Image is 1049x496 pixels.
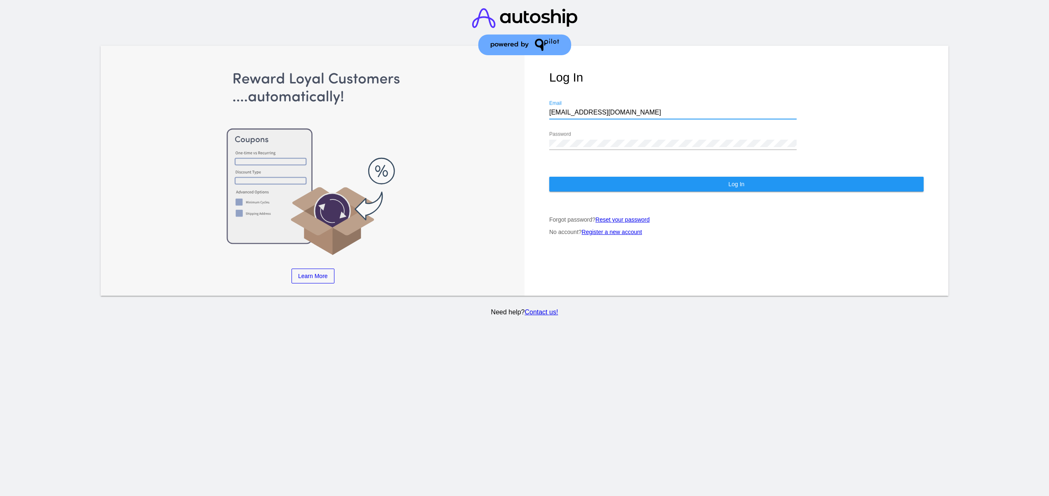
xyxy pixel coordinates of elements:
button: Log In [549,177,924,192]
span: Learn More [298,273,328,279]
p: Forgot password? [549,216,924,223]
p: No account? [549,229,924,235]
a: Contact us! [524,309,558,316]
a: Reset your password [595,216,650,223]
a: Learn More [292,269,334,283]
p: Need help? [99,309,950,316]
a: Register a new account [582,229,642,235]
input: Email [549,109,797,116]
img: Apply Coupons Automatically to Scheduled Orders with QPilot [126,70,500,257]
span: Log In [728,181,744,187]
h1: Log In [549,70,924,84]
